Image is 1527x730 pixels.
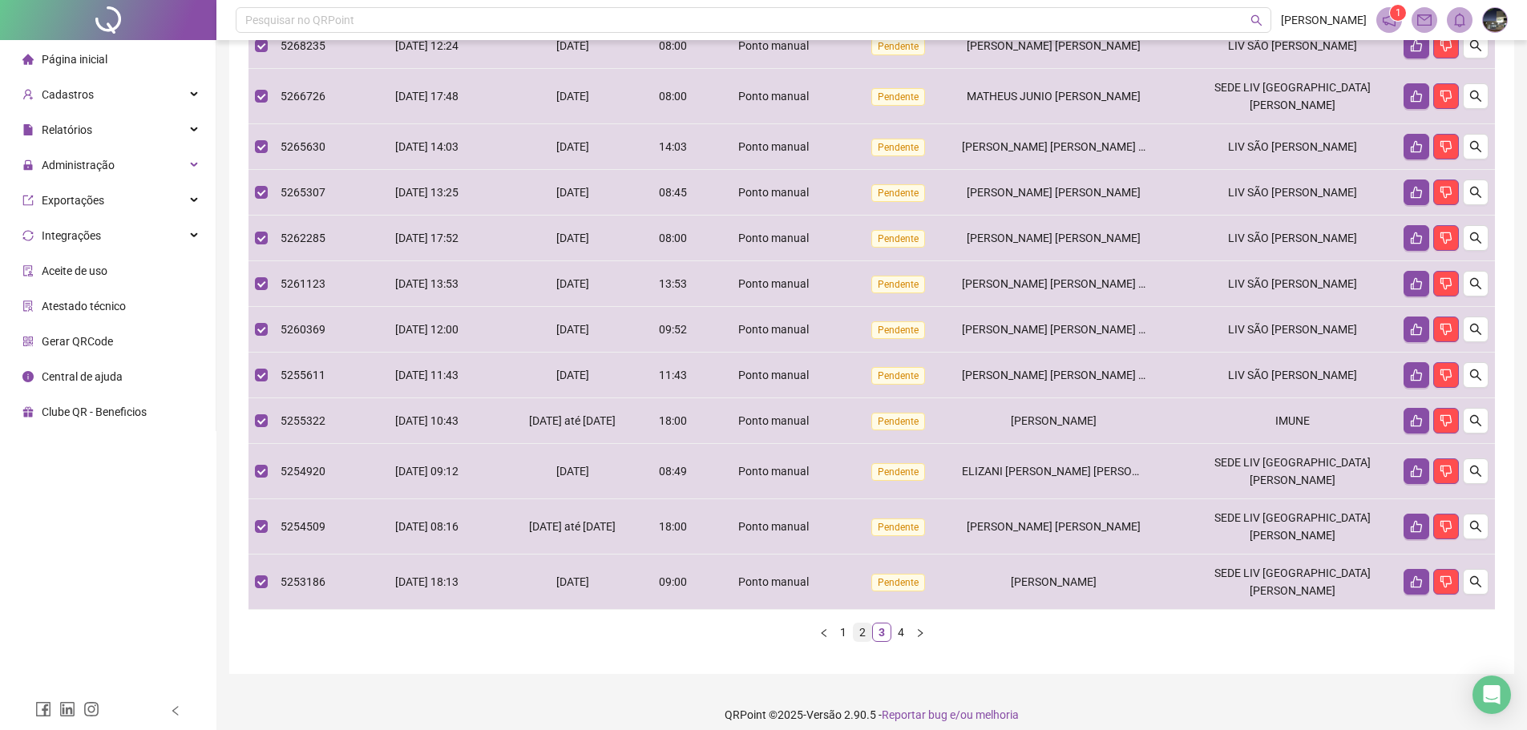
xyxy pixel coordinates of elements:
a: 4 [892,623,910,641]
span: like [1410,465,1423,478]
span: 5261123 [281,277,325,290]
span: [DATE] 09:12 [395,465,459,478]
span: Central de ajuda [42,370,123,383]
span: 08:00 [659,232,687,244]
span: home [22,54,34,65]
span: 09:00 [659,575,687,588]
span: right [915,628,925,638]
span: Versão [806,708,842,721]
span: Ponto manual [738,140,809,153]
span: [DATE] 11:43 [395,369,459,381]
span: search [1469,369,1482,381]
span: 5254509 [281,520,325,533]
span: search [1469,140,1482,153]
span: Relatórios [42,123,92,136]
a: 1 [834,623,852,641]
span: [PERSON_NAME] [PERSON_NAME] [967,520,1141,533]
span: 14:03 [659,140,687,153]
span: [DATE] [556,39,589,52]
span: notification [1382,13,1396,27]
span: Ponto manual [738,232,809,244]
span: dislike [1440,414,1452,427]
span: Ponto manual [738,186,809,199]
span: Integrações [42,229,101,242]
span: Pendente [871,518,925,536]
span: search [1469,520,1482,533]
span: [DATE] 17:48 [395,90,459,103]
span: [PERSON_NAME] [1281,11,1367,29]
span: [DATE] [556,323,589,336]
span: [DATE] [556,232,589,244]
span: search [1469,414,1482,427]
span: like [1410,575,1423,588]
span: dislike [1440,277,1452,290]
td: LIV SÃO [PERSON_NAME] [1188,170,1397,216]
a: 2 [854,623,871,641]
span: 5265630 [281,140,325,153]
span: Pendente [871,139,925,156]
span: dislike [1440,140,1452,153]
span: Clube QR - Beneficios [42,405,147,418]
span: [PERSON_NAME] [1011,414,1097,427]
span: 08:00 [659,39,687,52]
span: Pendente [871,321,925,339]
span: dislike [1440,39,1452,52]
td: LIV SÃO [PERSON_NAME] [1188,23,1397,69]
span: search [1469,186,1482,199]
span: Ponto manual [738,39,809,52]
span: audit [22,265,34,276]
span: [DATE] [556,186,589,199]
td: SEDE LIV [GEOGRAPHIC_DATA][PERSON_NAME] [1188,69,1397,124]
li: 3 [872,623,891,642]
span: 5262285 [281,232,325,244]
td: SEDE LIV [GEOGRAPHIC_DATA][PERSON_NAME] [1188,444,1397,499]
li: Página anterior [814,623,834,642]
span: [PERSON_NAME] [PERSON_NAME] [PERSON_NAME] [962,323,1224,336]
span: [DATE] 10:43 [395,414,459,427]
span: [DATE] [556,369,589,381]
span: info-circle [22,371,34,382]
span: like [1410,90,1423,103]
span: left [819,628,829,638]
span: 5253186 [281,575,325,588]
span: [DATE] até [DATE] [529,520,616,533]
span: Ponto manual [738,465,809,478]
span: gift [22,406,34,417]
span: dislike [1440,520,1452,533]
span: [DATE] 17:52 [395,232,459,244]
span: Pendente [871,38,925,55]
span: Ponto manual [738,323,809,336]
span: 18:00 [659,520,687,533]
span: like [1410,232,1423,244]
span: Pendente [871,276,925,293]
span: 5265307 [281,186,325,199]
span: 08:49 [659,465,687,478]
span: [DATE] [556,575,589,588]
span: 5266726 [281,90,325,103]
span: like [1410,520,1423,533]
span: 5255611 [281,369,325,381]
span: solution [22,300,34,312]
span: dislike [1440,575,1452,588]
span: left [170,705,181,716]
td: LIV SÃO [PERSON_NAME] [1188,307,1397,353]
span: [PERSON_NAME] [PERSON_NAME] [PERSON_NAME] [962,140,1224,153]
span: like [1410,39,1423,52]
span: dislike [1440,369,1452,381]
td: SEDE LIV [GEOGRAPHIC_DATA][PERSON_NAME] [1188,499,1397,555]
span: like [1410,369,1423,381]
td: LIV SÃO [PERSON_NAME] [1188,124,1397,170]
img: 62582 [1483,8,1507,32]
span: user-add [22,89,34,100]
span: Atestado técnico [42,300,126,313]
td: LIV SÃO [PERSON_NAME] [1188,261,1397,307]
li: 1 [834,623,853,642]
li: 2 [853,623,872,642]
span: dislike [1440,90,1452,103]
div: Open Intercom Messenger [1472,676,1511,714]
span: 5254920 [281,465,325,478]
span: [DATE] [556,90,589,103]
span: like [1410,140,1423,153]
span: dislike [1440,186,1452,199]
span: Ponto manual [738,414,809,427]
